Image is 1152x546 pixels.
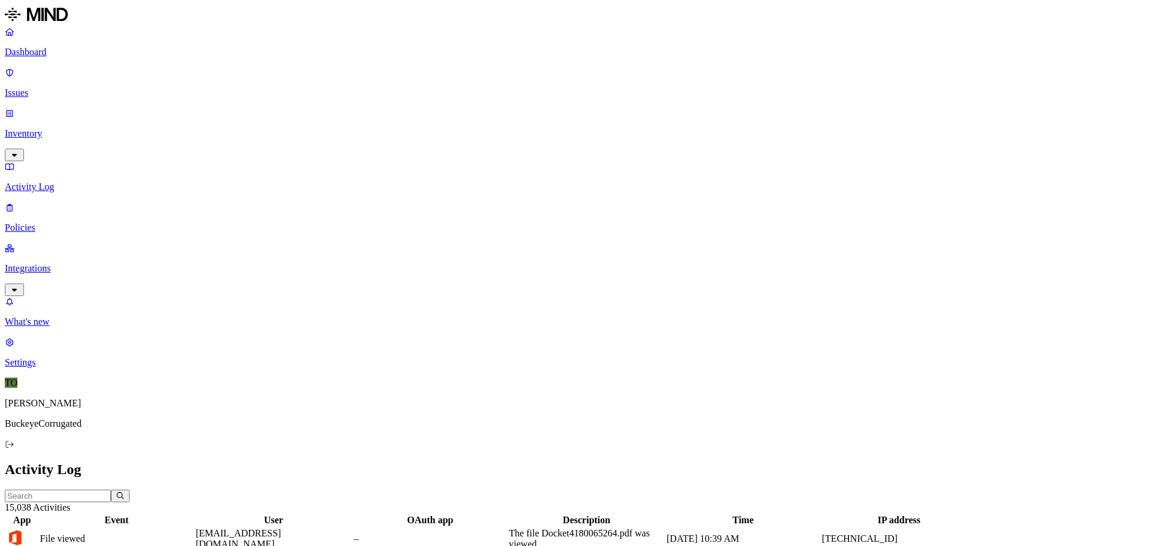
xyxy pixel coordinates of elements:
span: 15,038 Activities [5,502,70,512]
a: Activity Log [5,161,1147,192]
span: – [354,533,359,544]
div: User [196,515,352,526]
p: Inventory [5,128,1147,139]
div: Description [509,515,664,526]
a: Integrations [5,243,1147,294]
p: Integrations [5,263,1147,274]
a: What's new [5,296,1147,327]
a: Inventory [5,108,1147,159]
p: Activity Log [5,182,1147,192]
p: What's new [5,316,1147,327]
p: Issues [5,88,1147,98]
p: Policies [5,222,1147,233]
div: IP address [822,515,976,526]
a: MIND [5,5,1147,26]
img: MIND [5,5,68,24]
input: Search [5,490,111,502]
h2: Activity Log [5,461,1147,478]
span: TO [5,378,17,388]
div: [TECHNICAL_ID] [822,533,976,544]
a: Policies [5,202,1147,233]
div: Time [667,515,820,526]
p: BuckeyeCorrugated [5,418,1147,429]
div: App [7,515,38,526]
a: Dashboard [5,26,1147,58]
p: Settings [5,357,1147,368]
p: Dashboard [5,47,1147,58]
a: Issues [5,67,1147,98]
div: File viewed [40,533,194,544]
div: Event [40,515,194,526]
a: Settings [5,337,1147,368]
img: office-365.svg [7,529,23,546]
div: OAuth app [354,515,507,526]
span: [DATE] 10:39 AM [667,533,739,544]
